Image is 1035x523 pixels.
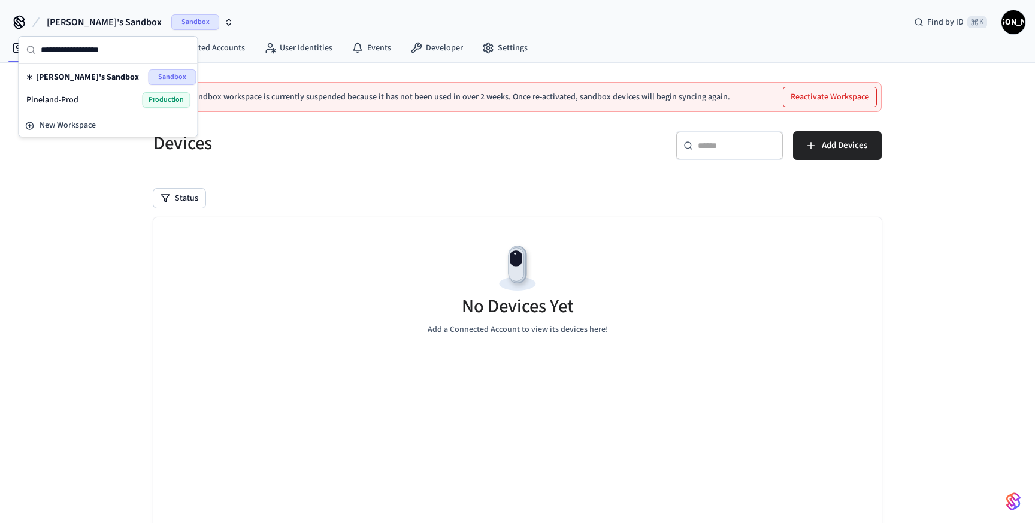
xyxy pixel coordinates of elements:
button: Add Devices [793,131,882,160]
span: Find by ID [927,16,964,28]
img: Devices Empty State [491,241,544,295]
a: Settings [473,37,537,59]
span: [PERSON_NAME]'s Sandbox [36,71,139,83]
a: Devices [2,37,65,59]
a: Events [342,37,401,59]
span: ⌘ K [967,16,987,28]
span: [PERSON_NAME] [1003,11,1024,33]
span: Production [143,92,190,108]
div: Suggestions [19,64,198,114]
h5: No Devices Yet [462,294,574,319]
a: Connected Accounts [146,37,255,59]
span: Sandbox [149,69,196,85]
img: SeamLogoGradient.69752ec5.svg [1006,492,1021,511]
button: Status [153,189,205,208]
p: Add a Connected Account to view its devices here! [428,324,608,336]
p: This sandbox workspace is currently suspended because it has not been used in over 2 weeks. Once ... [173,92,730,102]
span: Add Devices [822,138,867,153]
h5: Devices [153,131,510,156]
div: Find by ID⌘ K [904,11,997,33]
button: New Workspace [20,116,196,135]
span: [PERSON_NAME]'s Sandbox [47,15,162,29]
span: Sandbox [171,14,219,30]
span: New Workspace [40,119,96,132]
a: User Identities [255,37,342,59]
button: Reactivate Workspace [783,87,876,107]
a: Developer [401,37,473,59]
span: Pineland-Prod [26,94,78,106]
button: [PERSON_NAME] [1001,10,1025,34]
